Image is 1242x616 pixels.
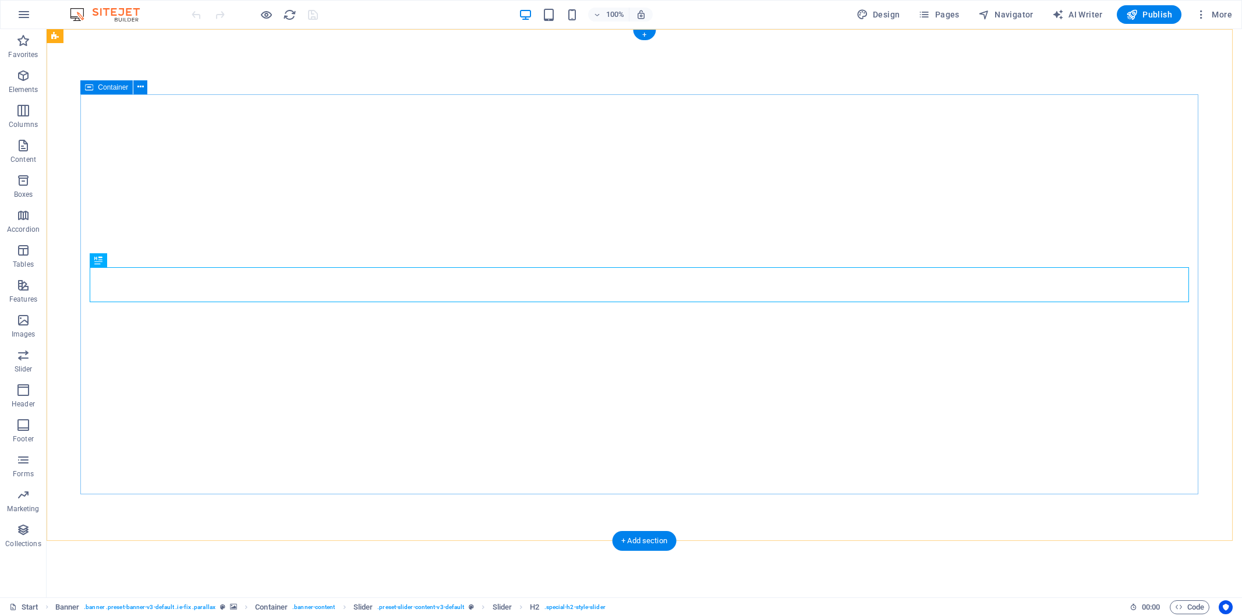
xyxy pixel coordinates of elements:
button: Navigator [974,5,1038,24]
span: Click to select. Double-click to edit [55,600,80,614]
span: Click to select. Double-click to edit [255,600,288,614]
span: 00 00 [1142,600,1160,614]
button: Code [1170,600,1209,614]
span: AI Writer [1052,9,1103,20]
span: Publish [1126,9,1172,20]
a: Click to cancel selection. Double-click to open Pages [9,600,38,614]
span: Code [1175,600,1204,614]
button: More [1191,5,1237,24]
p: Marketing [7,504,39,514]
div: + Add section [612,531,677,551]
p: Content [10,155,36,164]
p: Images [12,330,36,339]
p: Collections [5,539,41,548]
span: Design [857,9,900,20]
span: : [1150,603,1152,611]
h6: 100% [606,8,624,22]
i: On resize automatically adjust zoom level to fit chosen device. [636,9,646,20]
p: Footer [13,434,34,444]
p: Features [9,295,37,304]
p: Tables [13,260,34,269]
button: 100% [588,8,629,22]
span: . banner-content [292,600,335,614]
div: + [633,30,656,40]
div: Design (Ctrl+Alt+Y) [852,5,905,24]
button: AI Writer [1048,5,1107,24]
button: Pages [914,5,964,24]
span: . special-h2-style-slider [544,600,606,614]
i: Reload page [283,8,296,22]
p: Header [12,399,35,409]
p: Boxes [14,190,33,199]
i: This element is a customizable preset [220,604,225,610]
span: . banner .preset-banner-v3-default .ie-fix .parallax [84,600,215,614]
span: . preset-slider-content-v3-default [377,600,464,614]
span: Navigator [978,9,1034,20]
span: Container [98,84,128,91]
p: Accordion [7,225,40,234]
button: Click here to leave preview mode and continue editing [259,8,273,22]
img: Editor Logo [67,8,154,22]
i: This element contains a background [230,604,237,610]
nav: breadcrumb [55,600,606,614]
span: Click to select. Double-click to edit [493,600,512,614]
p: Slider [15,364,33,374]
span: More [1195,9,1232,20]
button: Publish [1117,5,1181,24]
p: Forms [13,469,34,479]
h6: Session time [1130,600,1160,614]
button: reload [282,8,296,22]
button: Usercentrics [1219,600,1233,614]
button: Design [852,5,905,24]
span: Pages [918,9,959,20]
span: Click to select. Double-click to edit [530,600,539,614]
p: Favorites [8,50,38,59]
span: Click to select. Double-click to edit [353,600,373,614]
p: Columns [9,120,38,129]
i: This element is a customizable preset [469,604,474,610]
p: Elements [9,85,38,94]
